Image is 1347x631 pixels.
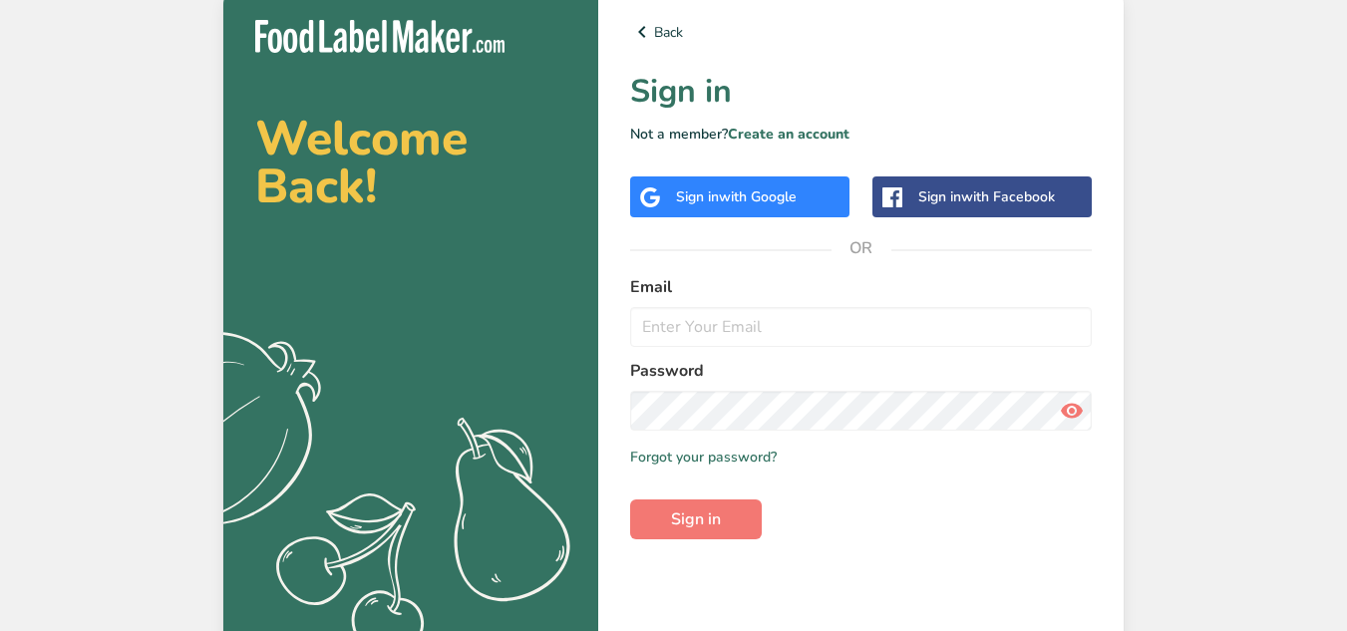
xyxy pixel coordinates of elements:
input: Enter Your Email [630,307,1092,347]
div: Sign in [676,186,797,207]
a: Create an account [728,125,849,144]
p: Not a member? [630,124,1092,145]
a: Back [630,20,1092,44]
span: with Google [719,187,797,206]
label: Email [630,275,1092,299]
h2: Welcome Back! [255,115,566,210]
a: Forgot your password? [630,447,777,468]
button: Sign in [630,499,762,539]
img: Food Label Maker [255,20,505,53]
div: Sign in [918,186,1055,207]
span: with Facebook [961,187,1055,206]
span: OR [832,218,891,278]
h1: Sign in [630,68,1092,116]
span: Sign in [671,507,721,531]
label: Password [630,359,1092,383]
